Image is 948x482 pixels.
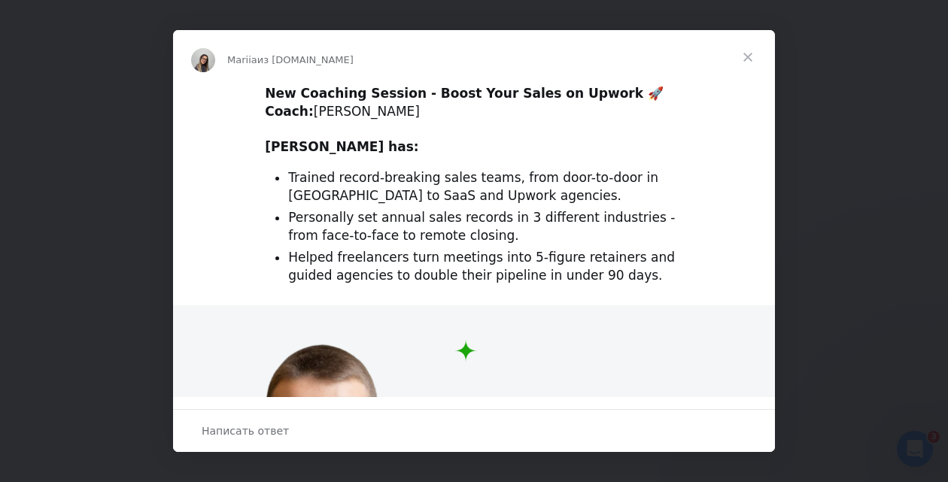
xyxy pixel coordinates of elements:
span: из [DOMAIN_NAME] [257,54,354,65]
div: Открыть разговор и ответить [173,409,775,452]
b: [PERSON_NAME] has: [265,139,418,154]
img: Profile image for Mariia [191,48,215,72]
span: Mariia [227,54,257,65]
b: Coach: [265,104,314,119]
span: Написать ответ [202,421,289,441]
li: Personally set annual sales records in 3 different industries - from face-to-face to remote closing. [288,209,683,245]
span: Закрыть [721,30,775,84]
li: Helped freelancers turn meetings into 5-figure retainers and guided agencies to double their pipe... [288,249,683,285]
div: ​ [PERSON_NAME] ​ ​ [265,85,683,156]
li: Trained record-breaking sales teams, from door-to-door in [GEOGRAPHIC_DATA] to SaaS and Upwork ag... [288,169,683,205]
b: New Coaching Session - Boost Your Sales on Upwork 🚀 [265,86,664,101]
